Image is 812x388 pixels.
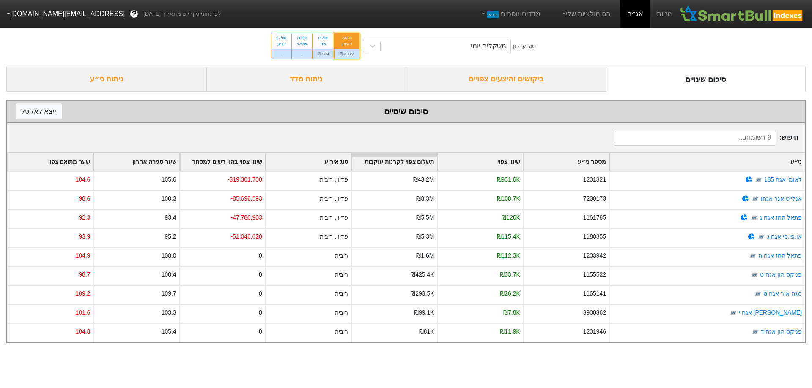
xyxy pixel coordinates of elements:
[419,327,434,336] div: ₪81K
[767,233,802,240] a: או.פי.סי אגח ג
[259,327,262,336] div: 0
[75,175,90,184] div: 104.6
[75,289,90,298] div: 109.2
[750,271,759,279] img: tase link
[352,153,437,171] div: Toggle SortBy
[471,41,506,51] div: משקלים יומי
[754,290,762,298] img: tase link
[416,251,434,260] div: ₪1.6M
[764,176,802,183] a: לאומי אגח 185
[583,270,606,279] div: 1155522
[761,328,802,335] a: פניקס הון אגחיד
[583,175,606,184] div: 1201821
[763,290,802,297] a: מגה אור אגח ט
[754,176,763,184] img: tase link
[500,327,520,336] div: ₪11.9K
[606,67,806,92] div: סיכום שינויים
[132,8,137,20] span: ?
[320,175,348,184] div: פדיון, ריבית
[228,175,262,184] div: -319,301,700
[583,327,606,336] div: 1201946
[231,213,262,222] div: -47,786,903
[162,327,176,336] div: 105.4
[340,35,354,41] div: 24/08
[497,194,520,203] div: ₪108.7K
[94,153,179,171] div: Toggle SortBy
[318,35,329,41] div: 25/08
[751,195,760,203] img: tase link
[411,289,434,298] div: ₪293.5K
[16,105,796,118] div: סיכום שינויים
[614,130,776,146] input: 9 רשומות...
[438,153,523,171] div: Toggle SortBy
[557,5,614,22] a: הסימולציות שלי
[276,35,286,41] div: 27/08
[75,308,90,317] div: 101.6
[524,153,609,171] div: Toggle SortBy
[497,175,520,184] div: ₪951.6K
[165,232,176,241] div: 95.2
[162,251,176,260] div: 108.0
[477,5,544,22] a: מדדים נוספיםחדש
[340,41,354,47] div: ראשון
[266,153,351,171] div: Toggle SortBy
[614,130,798,146] span: חיפוש :
[320,194,348,203] div: פדיון, ריבית
[416,232,434,241] div: ₪5.3M
[143,10,221,18] span: לפי נתוני סוף יום מתאריך [DATE]
[729,309,738,317] img: tase link
[292,49,312,59] div: -
[583,308,606,317] div: 3900362
[749,252,757,260] img: tase link
[231,194,262,203] div: -85,696,593
[162,175,176,184] div: 105.6
[162,289,176,298] div: 109.7
[583,213,606,222] div: 1161785
[610,153,805,171] div: Toggle SortBy
[416,213,434,222] div: ₪5.5M
[583,194,606,203] div: 7200173
[500,270,520,279] div: ₪33.7K
[335,270,348,279] div: ריבית
[259,308,262,317] div: 0
[760,214,802,221] a: פתאל החז אגח ג
[259,251,262,260] div: 0
[758,252,802,259] a: פתאל החז אגח ה
[760,271,802,278] a: פניקס הון אגח ט
[739,309,802,316] a: [PERSON_NAME] אגח י
[313,49,334,59] div: ₪77M
[411,270,434,279] div: ₪425.4K
[16,103,62,119] button: ייצא לאקסל
[335,49,359,59] div: ₪65.8M
[259,289,262,298] div: 0
[502,213,520,222] div: ₪126K
[416,194,434,203] div: ₪8.3M
[318,41,329,47] div: שני
[206,67,406,92] div: ניתוח מדד
[271,49,291,59] div: -
[180,153,265,171] div: Toggle SortBy
[413,175,434,184] div: ₪43.2M
[583,232,606,241] div: 1180355
[79,194,90,203] div: 98.6
[162,270,176,279] div: 100.4
[583,251,606,260] div: 1203942
[79,270,90,279] div: 98.7
[162,308,176,317] div: 103.3
[79,232,90,241] div: 93.9
[335,251,348,260] div: ריבית
[165,213,176,222] div: 93.4
[335,289,348,298] div: ריבית
[761,195,802,202] a: אנלייט אנר אגחו
[406,67,606,92] div: ביקושים והיצעים צפויים
[8,153,93,171] div: Toggle SortBy
[297,35,307,41] div: 26/08
[757,233,765,241] img: tase link
[503,308,520,317] div: ₪7.8K
[297,41,307,47] div: שלישי
[750,214,758,222] img: tase link
[751,328,760,336] img: tase link
[320,232,348,241] div: פדיון, ריבית
[497,251,520,260] div: ₪112.3K
[276,41,286,47] div: רביעי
